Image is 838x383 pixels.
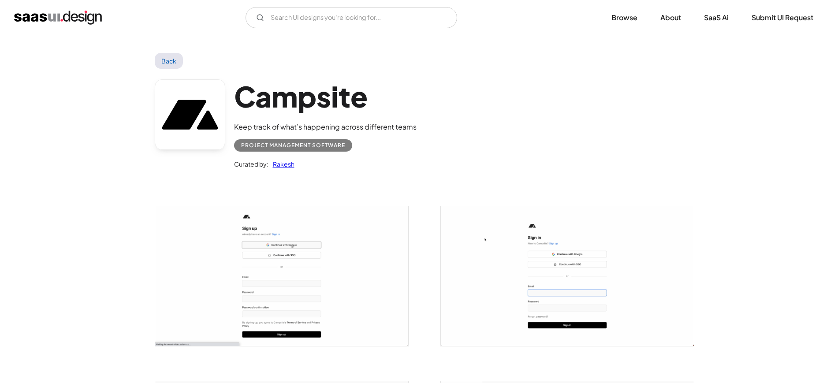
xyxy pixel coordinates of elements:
a: SaaS Ai [693,8,739,27]
img: 642e6440bdb822254055505c_Campsite%20-%20Sign%20Up.png [155,206,408,346]
img: 642e643f91b2ac723572f3a3_Campsite%20-%20Sign%20In.png [441,206,694,346]
a: Back [155,53,183,69]
a: open lightbox [441,206,694,346]
div: Project Management Software [241,140,345,151]
form: Email Form [246,7,457,28]
input: Search UI designs you're looking for... [246,7,457,28]
a: open lightbox [155,206,408,346]
a: home [14,11,102,25]
div: Keep track of what’s happening across different teams [234,122,417,132]
a: Browse [601,8,648,27]
h1: Campsite [234,79,417,113]
a: Submit UI Request [741,8,824,27]
a: About [650,8,692,27]
div: Curated by: [234,159,268,169]
a: Rakesh [268,159,294,169]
